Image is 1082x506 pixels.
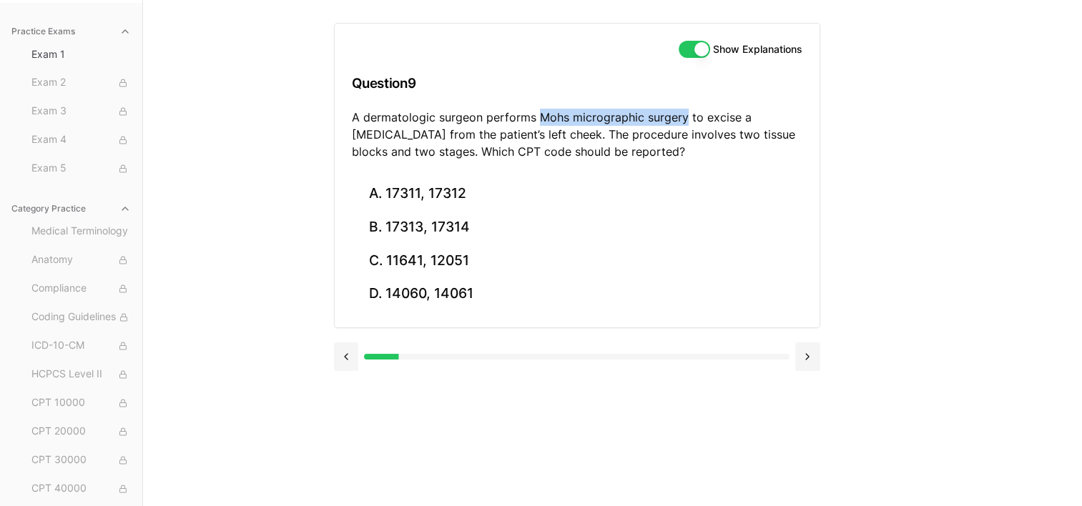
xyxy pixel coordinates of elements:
[31,132,131,148] span: Exam 4
[26,420,137,443] button: CPT 20000
[352,277,802,311] button: D. 14060, 14061
[352,109,802,160] p: A dermatologic surgeon performs Mohs micrographic surgery to excise a [MEDICAL_DATA] from the pat...
[31,224,131,239] span: Medical Terminology
[31,481,131,497] span: CPT 40000
[713,44,802,54] label: Show Explanations
[352,177,802,211] button: A. 17311, 17312
[26,100,137,123] button: Exam 3
[26,220,137,243] button: Medical Terminology
[31,252,131,268] span: Anatomy
[31,367,131,382] span: HCPCS Level II
[31,104,131,119] span: Exam 3
[26,43,137,66] button: Exam 1
[26,71,137,94] button: Exam 2
[352,244,802,277] button: C. 11641, 12051
[352,211,802,244] button: B. 17313, 17314
[26,306,137,329] button: Coding Guidelines
[26,157,137,180] button: Exam 5
[26,477,137,500] button: CPT 40000
[31,281,131,297] span: Compliance
[26,334,137,357] button: ICD-10-CM
[352,62,802,104] h3: Question 9
[31,47,131,61] span: Exam 1
[31,452,131,468] span: CPT 30000
[31,161,131,177] span: Exam 5
[26,392,137,415] button: CPT 10000
[26,129,137,152] button: Exam 4
[26,449,137,472] button: CPT 30000
[26,277,137,300] button: Compliance
[31,338,131,354] span: ICD-10-CM
[6,20,137,43] button: Practice Exams
[31,424,131,440] span: CPT 20000
[31,309,131,325] span: Coding Guidelines
[26,249,137,272] button: Anatomy
[26,363,137,386] button: HCPCS Level II
[31,395,131,411] span: CPT 10000
[6,197,137,220] button: Category Practice
[31,75,131,91] span: Exam 2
